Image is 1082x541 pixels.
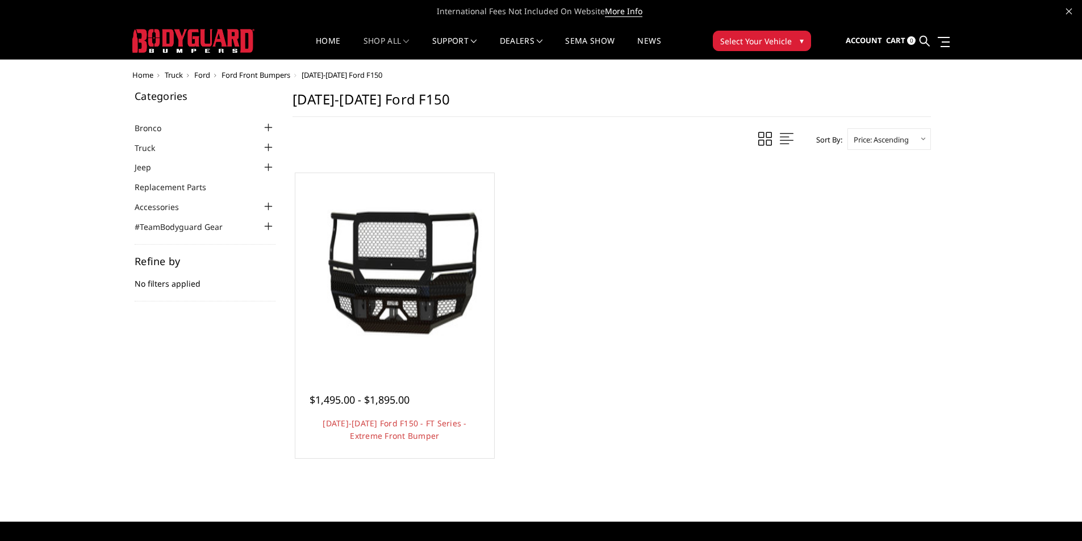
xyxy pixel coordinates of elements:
[135,142,169,154] a: Truck
[500,37,543,59] a: Dealers
[135,122,176,134] a: Bronco
[886,35,905,45] span: Cart
[132,70,153,80] a: Home
[323,418,466,441] a: [DATE]-[DATE] Ford F150 - FT Series - Extreme Front Bumper
[810,131,842,148] label: Sort By:
[135,181,220,193] a: Replacement Parts
[800,35,804,47] span: ▾
[846,35,882,45] span: Account
[165,70,183,80] a: Truck
[293,91,931,117] h1: [DATE]-[DATE] Ford F150
[565,37,615,59] a: SEMA Show
[713,31,811,51] button: Select Your Vehicle
[907,36,916,45] span: 0
[194,70,210,80] a: Ford
[316,37,340,59] a: Home
[310,393,410,406] span: $1,495.00 - $1,895.00
[886,26,916,56] a: Cart 0
[135,91,275,101] h5: Categories
[720,35,792,47] span: Select Your Vehicle
[302,70,382,80] span: [DATE]-[DATE] Ford F150
[222,70,290,80] a: Ford Front Bumpers
[135,161,165,173] a: Jeep
[298,176,491,369] a: 2018-2020 Ford F150 - FT Series - Extreme Front Bumper 2018-2020 Ford F150 - FT Series - Extreme ...
[637,37,661,59] a: News
[364,37,410,59] a: shop all
[846,26,882,56] a: Account
[135,256,275,301] div: No filters applied
[135,221,237,233] a: #TeamBodyguard Gear
[432,37,477,59] a: Support
[132,29,254,53] img: BODYGUARD BUMPERS
[135,256,275,266] h5: Refine by
[135,201,193,213] a: Accessories
[605,6,642,17] a: More Info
